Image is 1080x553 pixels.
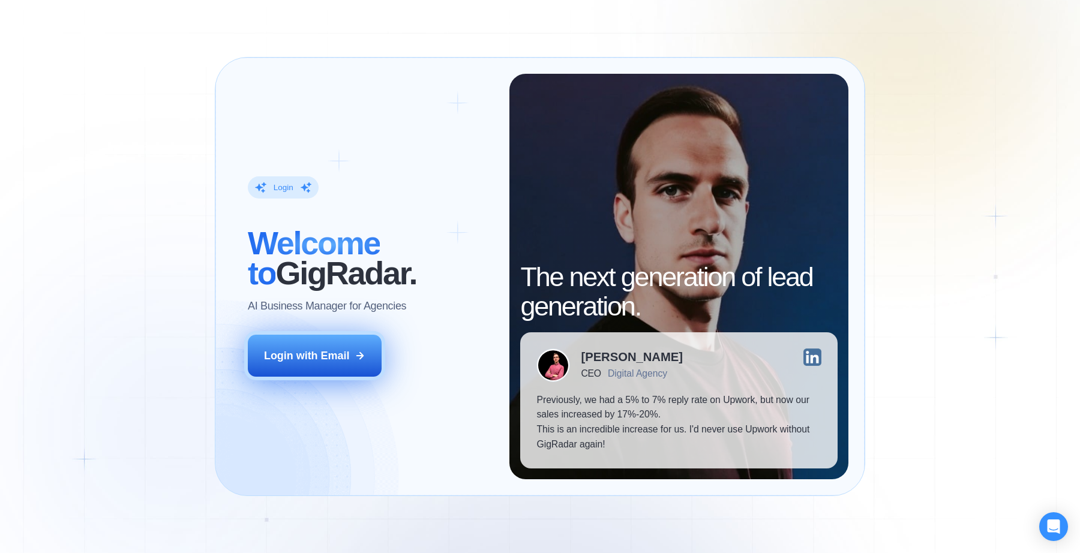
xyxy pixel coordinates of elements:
[520,262,837,321] h2: The next generation of lead generation.
[248,335,382,377] button: Login with Email
[608,368,667,379] div: Digital Agency
[248,229,493,288] h2: ‍ GigRadar.
[1039,512,1068,541] div: Open Intercom Messenger
[536,393,821,452] p: Previously, we had a 5% to 7% reply rate on Upwork, but now our sales increased by 17%-20%. This ...
[264,348,349,363] div: Login with Email
[248,225,380,291] span: Welcome to
[274,182,293,193] div: Login
[248,299,406,314] p: AI Business Manager for Agencies
[581,368,601,379] div: CEO
[581,351,682,363] div: [PERSON_NAME]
